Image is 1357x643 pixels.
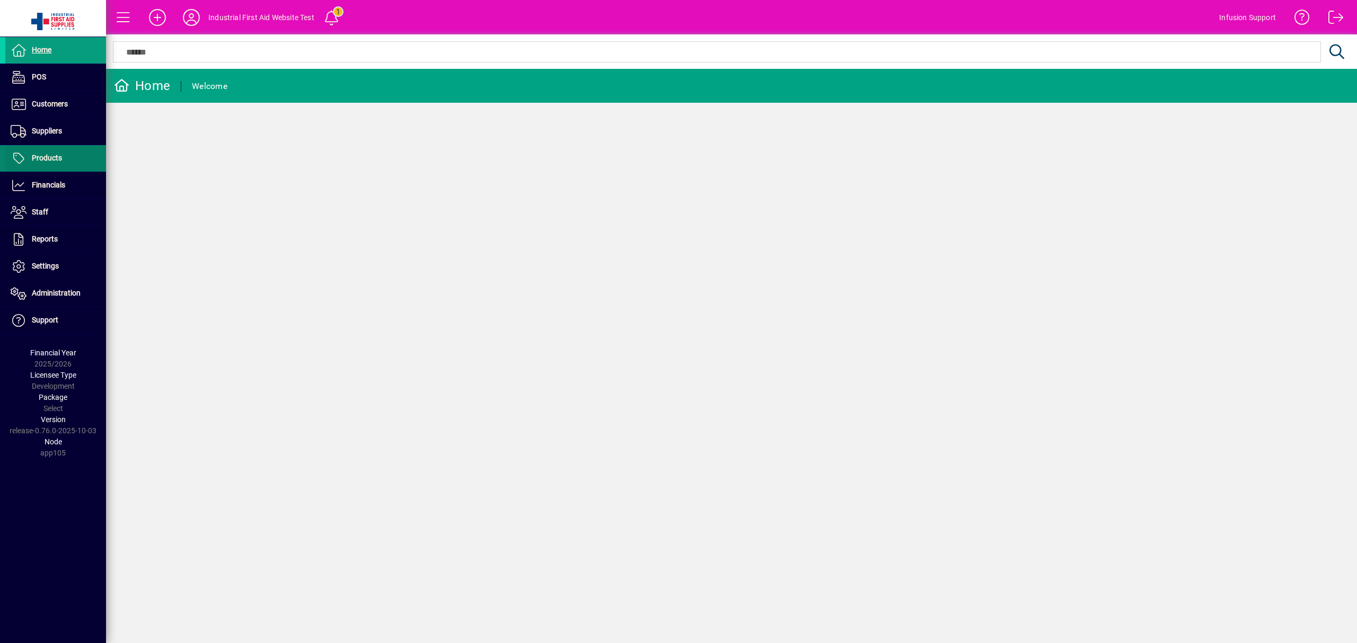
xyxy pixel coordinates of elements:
a: Staff [5,199,106,226]
span: POS [32,73,46,81]
span: Financials [32,181,65,189]
div: Welcome [192,78,227,95]
span: Settings [32,262,59,270]
a: Administration [5,280,106,307]
span: Node [45,437,62,446]
span: Administration [32,289,81,297]
span: Home [32,46,51,54]
button: Profile [174,8,208,27]
a: Support [5,307,106,334]
a: Settings [5,253,106,280]
a: Suppliers [5,118,106,145]
a: Reports [5,226,106,253]
a: Logout [1320,2,1344,37]
span: Support [32,316,58,324]
span: Financial Year [30,349,76,357]
a: Financials [5,172,106,199]
span: Staff [32,208,48,216]
span: Customers [32,100,68,108]
span: Suppliers [32,127,62,135]
span: Reports [32,235,58,243]
a: Products [5,145,106,172]
div: Infusion Support [1219,9,1276,26]
button: Add [140,8,174,27]
a: Customers [5,91,106,118]
span: Package [39,393,67,401]
div: Industrial First Aid Website Test [208,9,314,26]
span: Products [32,154,62,162]
span: Version [41,415,66,424]
div: Home [114,77,170,94]
span: Licensee Type [30,371,76,379]
a: Knowledge Base [1286,2,1310,37]
a: POS [5,64,106,91]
